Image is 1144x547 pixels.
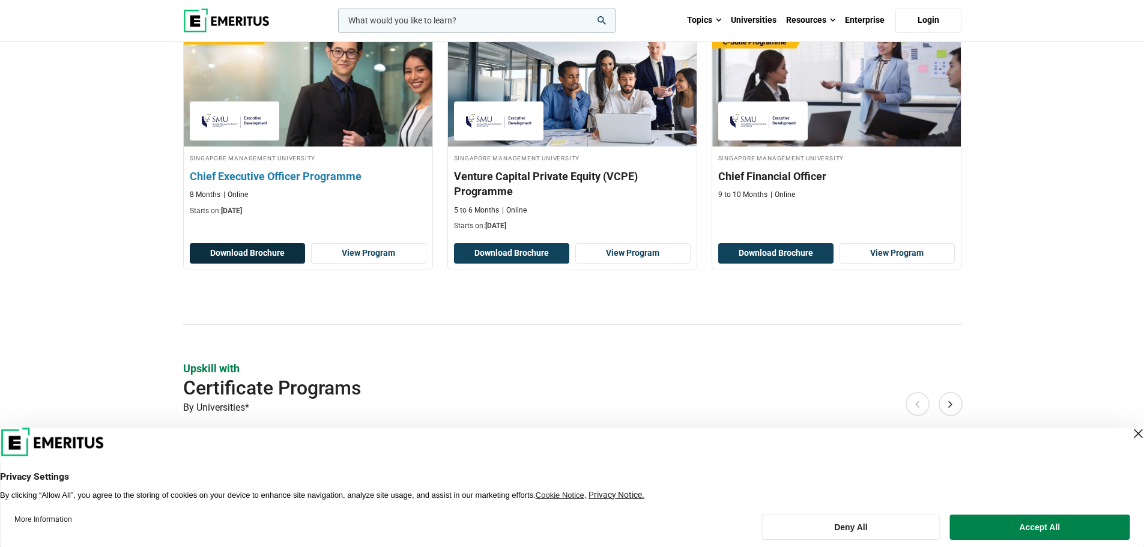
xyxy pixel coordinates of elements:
[485,222,506,230] span: [DATE]
[184,26,432,222] a: Leadership Course by Singapore Management University - December 22, 2025 Singapore Management Uni...
[190,190,220,200] p: 8 Months
[190,153,426,163] h4: Singapore Management University
[221,207,242,215] span: [DATE]
[502,205,527,216] p: Online
[840,243,955,264] a: View Program
[190,169,426,184] h3: Chief Executive Officer Programme
[183,400,961,416] p: By Universities*
[171,20,444,153] img: Chief Executive Officer Programme | Online Leadership Course
[718,243,834,264] button: Download Brochure
[454,221,691,231] p: Starts on:
[718,153,955,163] h4: Singapore Management University
[338,8,616,33] input: woocommerce-product-search-field-0
[311,243,426,264] a: View Program
[724,107,802,134] img: Singapore Management University
[712,26,961,147] img: Chief Financial Officer | Online Leadership Course
[460,107,538,134] img: Singapore Management University
[183,376,883,400] h2: Certificate Programs
[454,243,569,264] button: Download Brochure
[454,153,691,163] h4: Singapore Management University
[575,243,691,264] a: View Program
[770,190,795,200] p: Online
[448,26,697,147] img: Venture Capital Private Equity (VCPE) Programme | Online Finance Course
[190,206,426,216] p: Starts on:
[454,169,691,199] h3: Venture Capital Private Equity (VCPE) Programme
[895,8,961,33] a: Login
[718,190,767,200] p: 9 to 10 Months
[190,243,305,264] button: Download Brochure
[712,26,961,206] a: Leadership Course by Singapore Management University - Singapore Management University Singapore ...
[183,361,961,376] p: Upskill with
[454,205,499,216] p: 5 to 6 Months
[223,190,248,200] p: Online
[906,391,930,416] button: Previous
[448,26,697,237] a: Finance Course by Singapore Management University - December 22, 2025 Singapore Management Univer...
[718,169,955,184] h3: Chief Financial Officer
[196,107,274,134] img: Singapore Management University
[939,391,963,416] button: Next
